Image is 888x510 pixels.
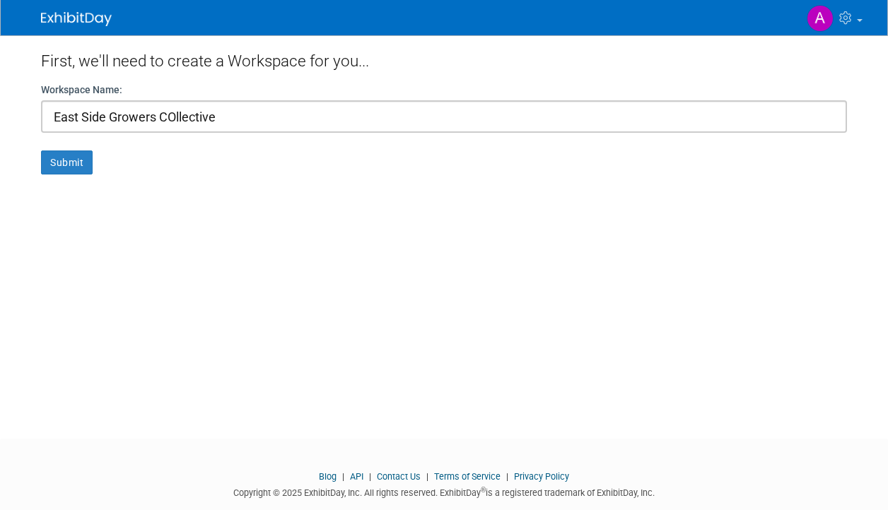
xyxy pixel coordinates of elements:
[350,471,363,482] a: API
[319,471,337,482] a: Blog
[41,150,93,174] button: Submit
[434,471,501,482] a: Terms of Service
[377,471,421,482] a: Contact Us
[807,5,834,32] img: ashley garcia
[41,12,112,26] img: ExhibitDay
[41,83,122,97] label: Workspace Name:
[339,471,348,482] span: |
[514,471,569,482] a: Privacy Policy
[503,471,512,482] span: |
[366,471,375,482] span: |
[41,35,847,83] div: First, we'll need to create a Workspace for you...
[41,100,847,133] input: Name of your organization
[481,486,486,494] sup: ®
[423,471,432,482] span: |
